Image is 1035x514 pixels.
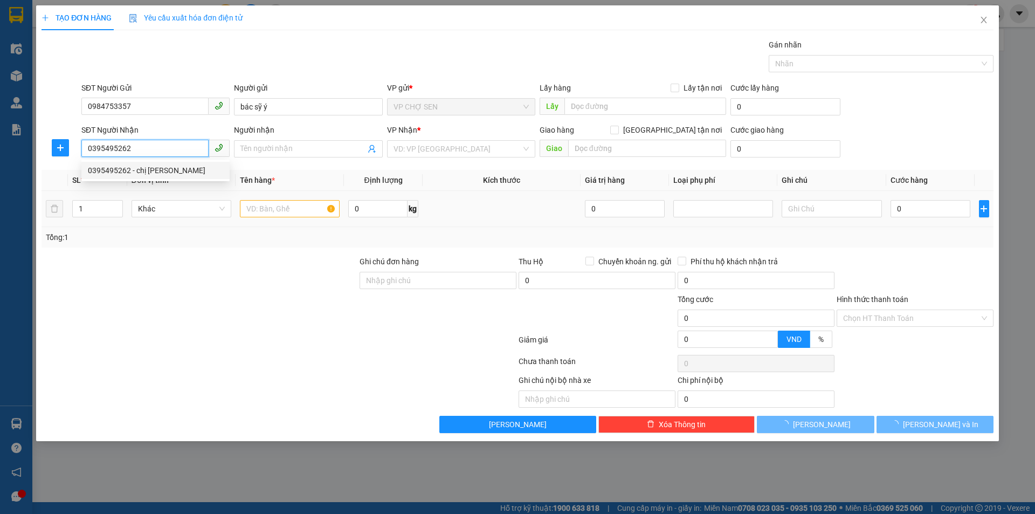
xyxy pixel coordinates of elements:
[979,204,989,213] span: plus
[730,84,779,92] label: Cước lấy hàng
[519,374,675,390] div: Ghi chú nội bộ nhà xe
[519,390,675,408] input: Nhập ghi chú
[564,98,726,115] input: Dọc đường
[730,140,840,157] input: Cước giao hàng
[585,176,625,184] span: Giá trị hàng
[540,126,574,134] span: Giao hàng
[568,140,726,157] input: Dọc đường
[818,335,824,344] span: %
[598,416,755,433] button: deleteXóa Thông tin
[489,419,547,430] span: [PERSON_NAME]
[360,272,516,289] input: Ghi chú đơn hàng
[360,257,419,266] label: Ghi chú đơn hàng
[730,98,840,115] input: Cước lấy hàng
[129,13,243,22] span: Yêu cầu xuất hóa đơn điện tử
[686,256,782,268] span: Phí thu hộ khách nhận trả
[540,98,564,115] span: Lấy
[782,200,881,217] input: Ghi Chú
[891,420,903,428] span: loading
[678,374,834,390] div: Chi phí nội bộ
[540,84,571,92] span: Lấy hàng
[46,200,63,217] button: delete
[786,335,802,344] span: VND
[769,40,802,49] label: Gán nhãn
[46,231,399,243] div: Tổng: 1
[594,256,675,268] span: Chuyển khoản ng. gửi
[979,16,988,24] span: close
[42,13,112,22] span: TẠO ĐƠN HÀNG
[517,334,677,353] div: Giảm giá
[138,201,225,217] span: Khác
[364,176,402,184] span: Định lượng
[129,14,137,23] img: icon
[81,82,230,94] div: SĐT Người Gửi
[659,419,706,430] span: Xóa Thông tin
[394,99,529,115] span: VP CHỢ SEN
[234,124,382,136] div: Người nhận
[979,200,989,217] button: plus
[81,124,230,136] div: SĐT Người Nhận
[757,416,874,433] button: [PERSON_NAME]
[240,200,340,217] input: VD: Bàn, Ghế
[969,5,999,36] button: Close
[903,419,978,430] span: [PERSON_NAME] và In
[42,14,49,22] span: plus
[52,143,68,152] span: plus
[88,165,223,176] div: 0395495262 - chị [PERSON_NAME]
[234,82,382,94] div: Người gửi
[730,126,784,134] label: Cước giao hàng
[408,200,418,217] span: kg
[72,176,81,184] span: SL
[837,295,908,304] label: Hình thức thanh toán
[387,82,535,94] div: VP gửi
[52,139,69,156] button: plus
[215,101,223,110] span: phone
[585,200,665,217] input: 0
[540,140,568,157] span: Giao
[439,416,596,433] button: [PERSON_NAME]
[679,82,726,94] span: Lấy tận nơi
[387,126,417,134] span: VP Nhận
[519,257,543,266] span: Thu Hộ
[81,162,230,179] div: 0395495262 - chị hằng
[678,295,713,304] span: Tổng cước
[793,419,851,430] span: [PERSON_NAME]
[891,176,928,184] span: Cước hàng
[215,143,223,152] span: phone
[240,176,275,184] span: Tên hàng
[368,145,376,153] span: user-add
[647,420,654,429] span: delete
[517,355,677,374] div: Chưa thanh toán
[669,170,777,191] th: Loại phụ phí
[619,124,726,136] span: [GEOGRAPHIC_DATA] tận nơi
[877,416,993,433] button: [PERSON_NAME] và In
[777,170,886,191] th: Ghi chú
[483,176,520,184] span: Kích thước
[781,420,793,428] span: loading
